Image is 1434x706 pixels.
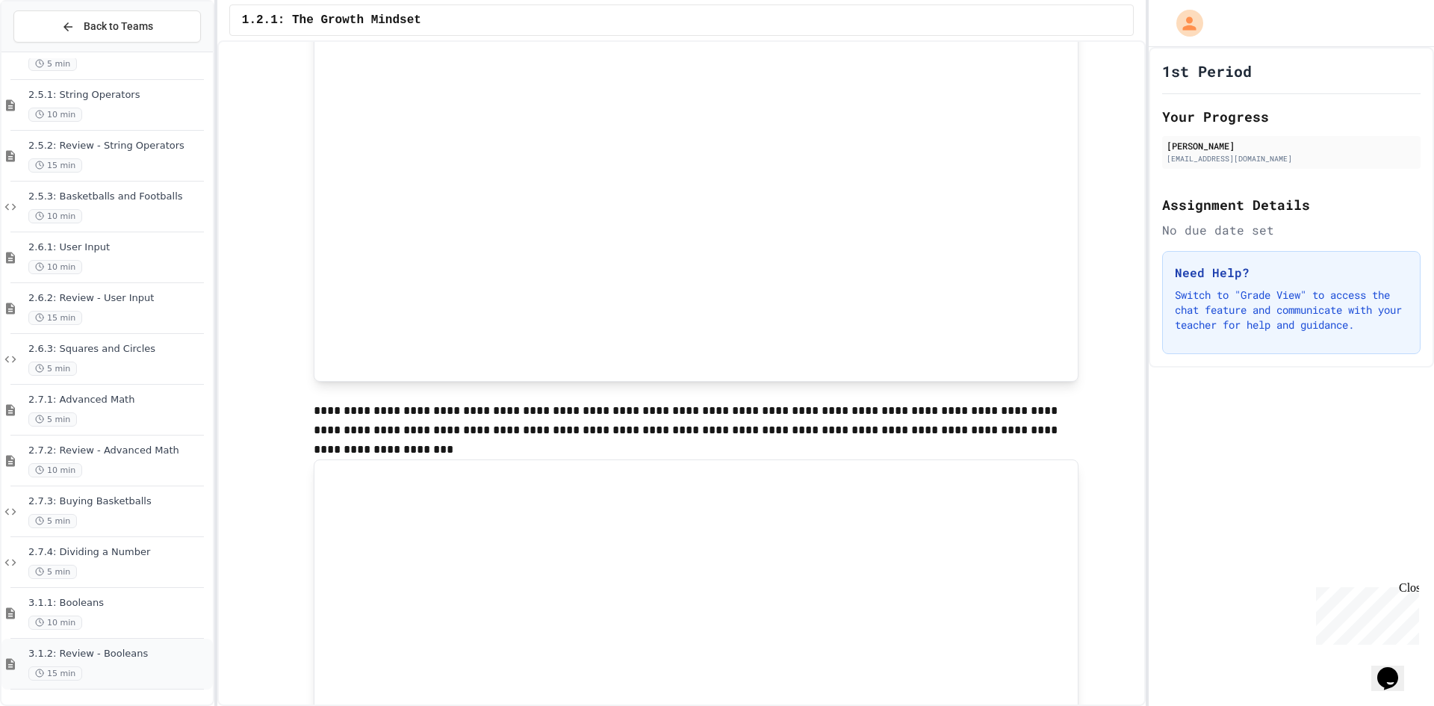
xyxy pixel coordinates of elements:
span: 1.2.1: The Growth Mindset [242,11,421,29]
span: Back to Teams [84,19,153,34]
span: 5 min [28,565,77,579]
iframe: chat widget [1310,581,1419,645]
span: 2.6.1: User Input [28,241,210,254]
span: 3.1.2: Review - Booleans [28,648,210,660]
span: 10 min [28,616,82,630]
span: 10 min [28,463,82,477]
span: 15 min [28,666,82,681]
span: 2.5.2: Review - String Operators [28,140,210,152]
span: 3.1.1: Booleans [28,597,210,610]
span: 5 min [28,412,77,427]
span: 2.7.2: Review - Advanced Math [28,445,210,457]
h2: Assignment Details [1162,194,1421,215]
span: 15 min [28,158,82,173]
div: [PERSON_NAME] [1167,139,1416,152]
span: 5 min [28,514,77,528]
span: 5 min [28,362,77,376]
div: My Account [1161,6,1207,40]
h2: Your Progress [1162,106,1421,127]
span: 10 min [28,108,82,122]
span: 5 min [28,57,77,71]
h1: 1st Period [1162,61,1252,81]
span: 2.7.1: Advanced Math [28,394,210,406]
span: 2.7.4: Dividing a Number [28,546,210,559]
iframe: chat widget [1371,646,1419,691]
div: Chat with us now!Close [6,6,103,95]
span: 2.5.3: Basketballs and Footballs [28,191,210,203]
span: 10 min [28,209,82,223]
p: Switch to "Grade View" to access the chat feature and communicate with your teacher for help and ... [1175,288,1408,332]
span: 10 min [28,260,82,274]
span: 2.5.1: String Operators [28,89,210,102]
div: [EMAIL_ADDRESS][DOMAIN_NAME] [1167,153,1416,164]
span: 2.7.3: Buying Basketballs [28,495,210,508]
span: 15 min [28,311,82,325]
span: 2.6.3: Squares and Circles [28,343,210,356]
h3: Need Help? [1175,264,1408,282]
span: 2.6.2: Review - User Input [28,292,210,305]
button: Back to Teams [13,10,201,43]
div: No due date set [1162,221,1421,239]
